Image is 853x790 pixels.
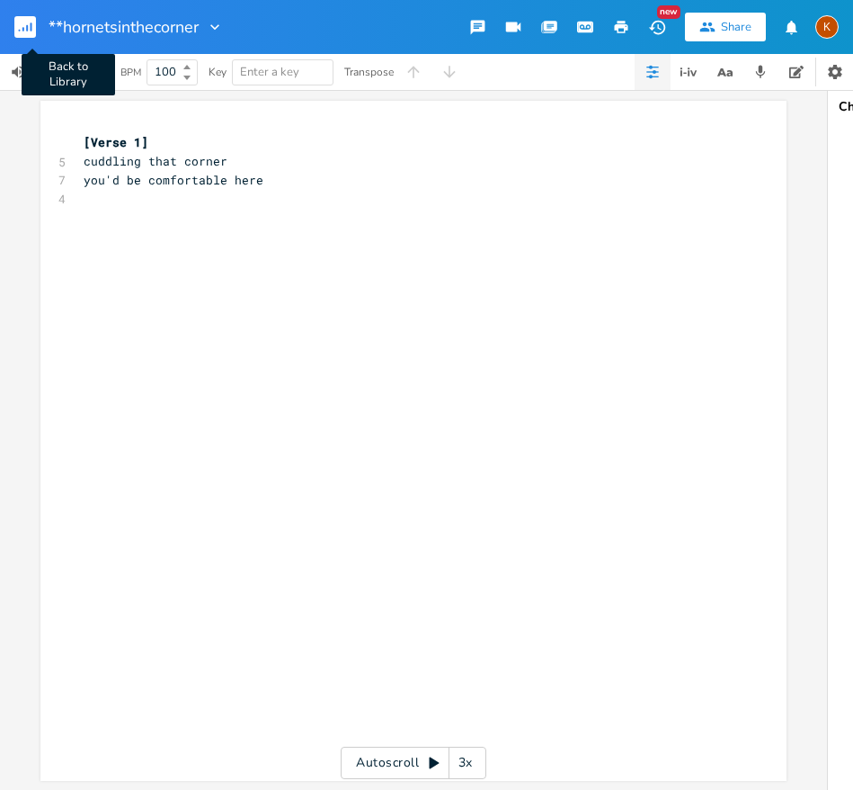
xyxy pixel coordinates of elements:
[209,67,227,77] div: Key
[341,747,486,779] div: Autoscroll
[721,19,751,35] div: Share
[685,13,766,41] button: Share
[84,134,148,150] span: [Verse 1]
[14,5,50,49] button: Back to Library
[639,11,675,43] button: New
[449,747,482,779] div: 3x
[49,19,199,35] span: **hornetsinthecorner
[84,153,227,169] span: cuddling that corner
[815,6,839,48] button: K
[84,172,263,188] span: you'd be comfortable here
[657,5,680,19] div: New
[815,15,839,39] div: Kat
[240,64,299,80] span: Enter a key
[120,67,141,77] div: BPM
[344,67,394,77] div: Transpose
